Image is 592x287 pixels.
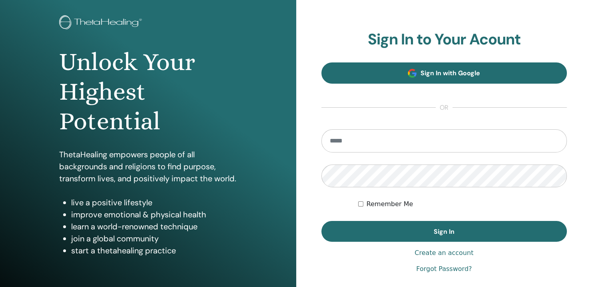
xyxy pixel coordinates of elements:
li: join a global community [71,233,237,245]
p: ThetaHealing empowers people of all backgrounds and religions to find purpose, transform lives, a... [59,149,237,185]
h1: Unlock Your Highest Potential [59,47,237,136]
a: Sign In with Google [321,62,567,84]
a: Forgot Password? [416,264,472,274]
h2: Sign In to Your Acount [321,30,567,49]
span: or [436,103,452,112]
button: Sign In [321,221,567,242]
span: Sign In [434,227,454,236]
li: learn a world-renowned technique [71,221,237,233]
li: live a positive lifestyle [71,197,237,209]
a: Create an account [415,248,473,258]
span: Sign In with Google [421,69,480,77]
label: Remember Me [367,199,413,209]
li: improve emotional & physical health [71,209,237,221]
div: Keep me authenticated indefinitely or until I manually logout [358,199,567,209]
li: start a thetahealing practice [71,245,237,257]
